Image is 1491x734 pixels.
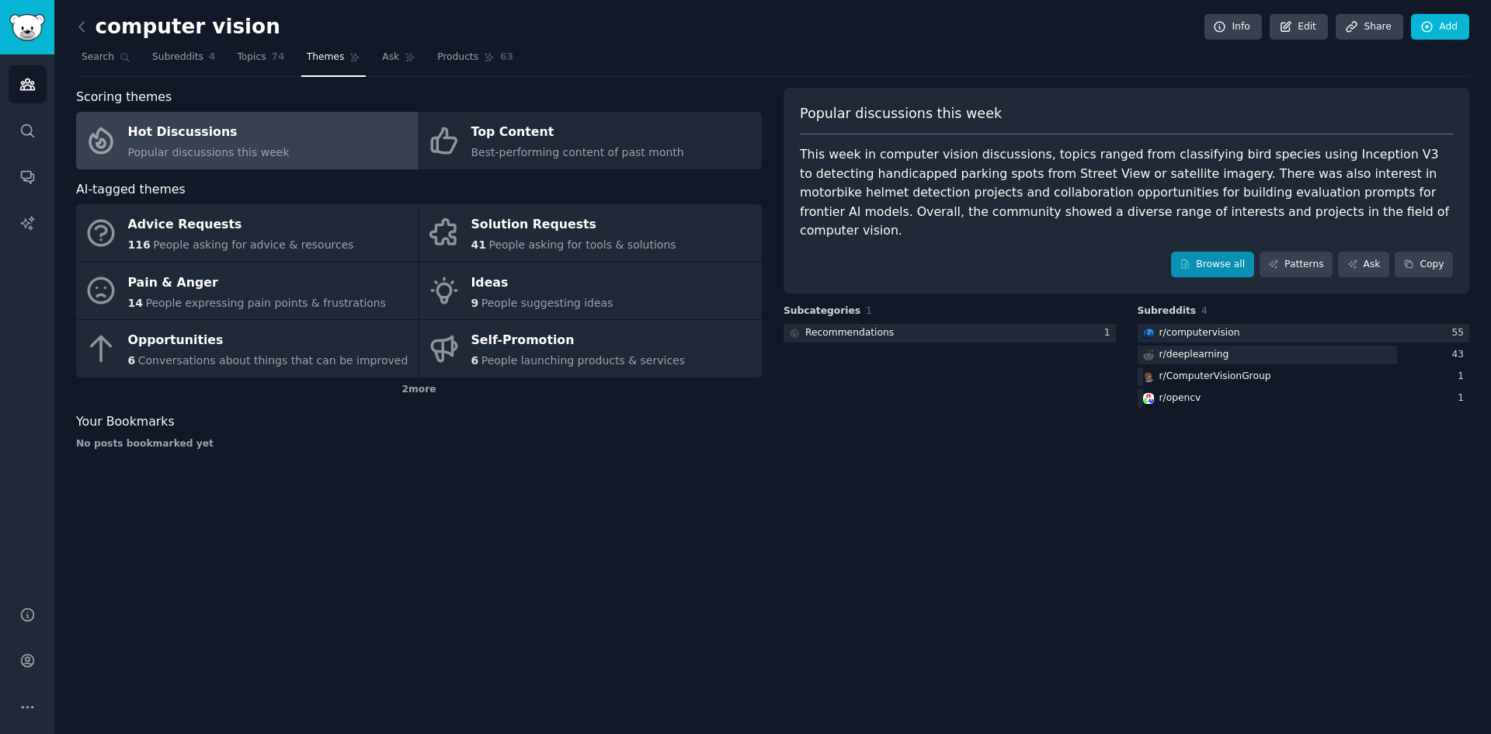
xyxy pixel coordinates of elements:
[76,320,419,377] a: Opportunities6Conversations about things that can be improved
[1260,252,1333,278] a: Patterns
[481,297,613,309] span: People suggesting ideas
[471,329,686,353] div: Self-Promotion
[419,204,762,262] a: Solution Requests41People asking for tools & solutions
[471,238,486,251] span: 41
[1138,389,1470,409] a: opencvr/opencv1
[419,112,762,169] a: Top ContentBest-performing content of past month
[1336,14,1402,40] a: Share
[432,45,519,77] a: Products63
[82,50,114,64] span: Search
[1411,14,1469,40] a: Add
[307,50,345,64] span: Themes
[1395,252,1453,278] button: Copy
[1338,252,1389,278] a: Ask
[1138,324,1470,343] a: computervisionr/computervision55
[1143,328,1154,339] img: computervision
[1201,305,1208,316] span: 4
[471,120,684,145] div: Top Content
[805,326,894,340] div: Recommendations
[1138,367,1470,387] a: ComputerVisionGroupr/ComputerVisionGroup1
[866,305,872,316] span: 1
[1270,14,1328,40] a: Edit
[76,15,280,40] h2: computer vision
[128,297,143,309] span: 14
[76,412,175,432] span: Your Bookmarks
[800,145,1453,241] div: This week in computer vision discussions, topics ranged from classifying bird species using Incep...
[128,146,290,158] span: Popular discussions this week
[419,320,762,377] a: Self-Promotion6People launching products & services
[272,50,285,64] span: 74
[128,354,136,367] span: 6
[481,354,685,367] span: People launching products & services
[128,238,151,251] span: 116
[377,45,421,77] a: Ask
[1204,14,1262,40] a: Info
[76,45,136,77] a: Search
[500,50,513,64] span: 63
[76,263,419,320] a: Pain & Anger14People expressing pain points & frustrations
[128,213,354,238] div: Advice Requests
[471,146,684,158] span: Best-performing content of past month
[784,324,1116,343] a: Recommendations1
[76,204,419,262] a: Advice Requests116People asking for advice & resources
[1159,391,1201,405] div: r/ opencv
[152,50,203,64] span: Subreddits
[1104,326,1116,340] div: 1
[1458,370,1469,384] div: 1
[1458,391,1469,405] div: 1
[209,50,216,64] span: 4
[76,88,172,107] span: Scoring themes
[1143,393,1154,404] img: opencv
[128,270,387,295] div: Pain & Anger
[488,238,676,251] span: People asking for tools & solutions
[76,180,186,200] span: AI-tagged themes
[471,297,479,309] span: 9
[471,213,676,238] div: Solution Requests
[153,238,353,251] span: People asking for advice & resources
[382,50,399,64] span: Ask
[301,45,367,77] a: Themes
[419,263,762,320] a: Ideas9People suggesting ideas
[128,120,290,145] div: Hot Discussions
[471,354,479,367] span: 6
[1138,304,1197,318] span: Subreddits
[147,45,221,77] a: Subreddits4
[1159,326,1240,340] div: r/ computervision
[1138,346,1470,365] a: r/deeplearning43
[76,437,762,451] div: No posts bookmarked yet
[9,14,45,41] img: GummySearch logo
[145,297,386,309] span: People expressing pain points & frustrations
[1143,371,1154,382] img: ComputerVisionGroup
[231,45,290,77] a: Topics74
[800,104,1002,123] span: Popular discussions this week
[471,270,613,295] div: Ideas
[1451,326,1469,340] div: 55
[76,377,762,402] div: 2 more
[138,354,408,367] span: Conversations about things that can be improved
[128,329,408,353] div: Opportunities
[1451,348,1469,362] div: 43
[1171,252,1254,278] a: Browse all
[437,50,478,64] span: Products
[784,304,860,318] span: Subcategories
[237,50,266,64] span: Topics
[1159,348,1229,362] div: r/ deeplearning
[1159,370,1271,384] div: r/ ComputerVisionGroup
[76,112,419,169] a: Hot DiscussionsPopular discussions this week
